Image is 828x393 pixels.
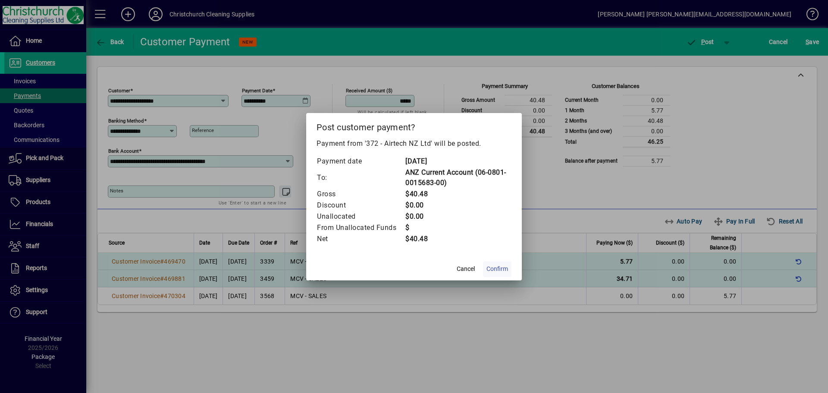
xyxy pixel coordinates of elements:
td: ANZ Current Account (06-0801-0015683-00) [405,167,511,189]
td: $ [405,222,511,233]
span: Confirm [486,264,508,274]
td: $40.48 [405,189,511,200]
td: [DATE] [405,156,511,167]
td: To: [317,167,405,189]
td: From Unallocated Funds [317,222,405,233]
td: Discount [317,200,405,211]
button: Confirm [483,261,511,277]
td: $40.48 [405,233,511,245]
td: Unallocated [317,211,405,222]
td: Gross [317,189,405,200]
p: Payment from '372 - Airtech NZ Ltd' will be posted. [317,138,511,149]
td: $0.00 [405,211,511,222]
button: Cancel [452,261,480,277]
td: Payment date [317,156,405,167]
span: Cancel [457,264,475,274]
td: Net [317,233,405,245]
td: $0.00 [405,200,511,211]
h2: Post customer payment? [306,113,522,138]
